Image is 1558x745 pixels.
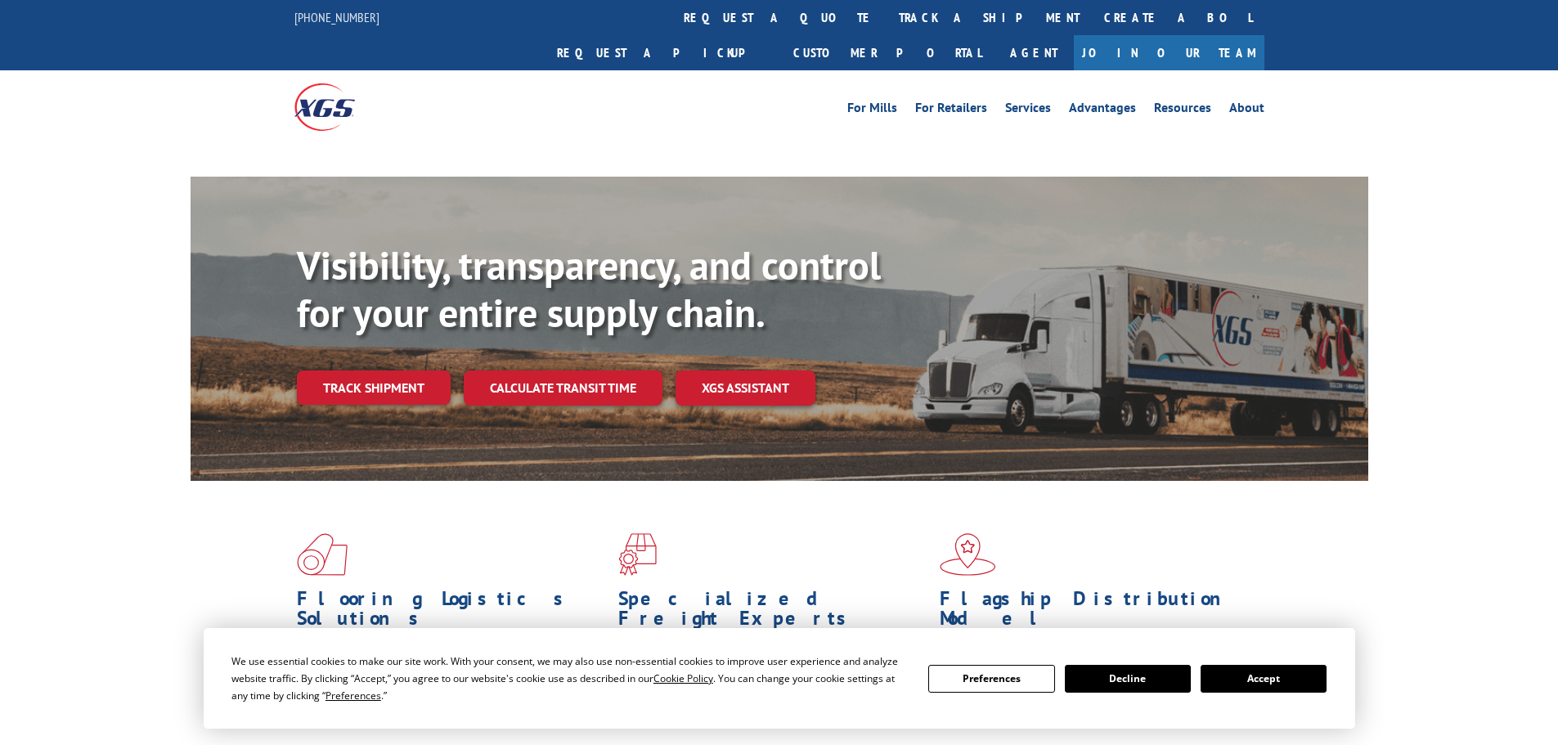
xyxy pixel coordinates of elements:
[1229,101,1264,119] a: About
[297,533,348,576] img: xgs-icon-total-supply-chain-intelligence-red
[297,240,881,338] b: Visibility, transparency, and control for your entire supply chain.
[204,628,1355,729] div: Cookie Consent Prompt
[994,35,1074,70] a: Agent
[676,370,815,406] a: XGS ASSISTANT
[326,689,381,702] span: Preferences
[1069,101,1136,119] a: Advantages
[1154,101,1211,119] a: Resources
[1005,101,1051,119] a: Services
[464,370,662,406] a: Calculate transit time
[1074,35,1264,70] a: Join Our Team
[653,671,713,685] span: Cookie Policy
[928,665,1054,693] button: Preferences
[545,35,781,70] a: Request a pickup
[915,101,987,119] a: For Retailers
[781,35,994,70] a: Customer Portal
[940,589,1249,636] h1: Flagship Distribution Model
[297,370,451,405] a: Track shipment
[940,533,996,576] img: xgs-icon-flagship-distribution-model-red
[847,101,897,119] a: For Mills
[618,533,657,576] img: xgs-icon-focused-on-flooring-red
[297,589,606,636] h1: Flooring Logistics Solutions
[1065,665,1191,693] button: Decline
[231,653,909,704] div: We use essential cookies to make our site work. With your consent, we may also use non-essential ...
[294,9,379,25] a: [PHONE_NUMBER]
[618,589,927,636] h1: Specialized Freight Experts
[1201,665,1327,693] button: Accept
